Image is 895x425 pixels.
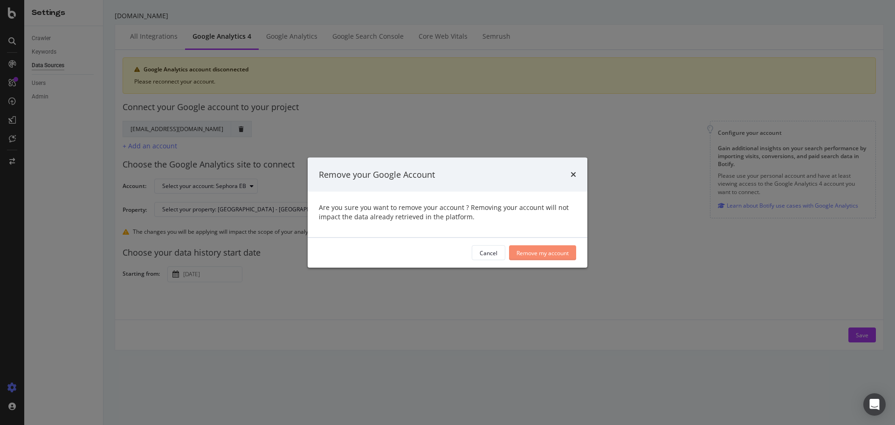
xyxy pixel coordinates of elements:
button: Remove my account [509,245,576,260]
div: modal [308,157,587,268]
div: Remove my account [516,249,569,257]
div: Cancel [480,249,497,257]
div: times [571,168,576,181]
p: Are you sure you want to remove your account ? Removing your account will not impact the data alr... [319,203,576,222]
button: Cancel [472,245,505,260]
div: Remove your Google Account [319,168,435,181]
div: Open Intercom Messenger [863,393,886,416]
